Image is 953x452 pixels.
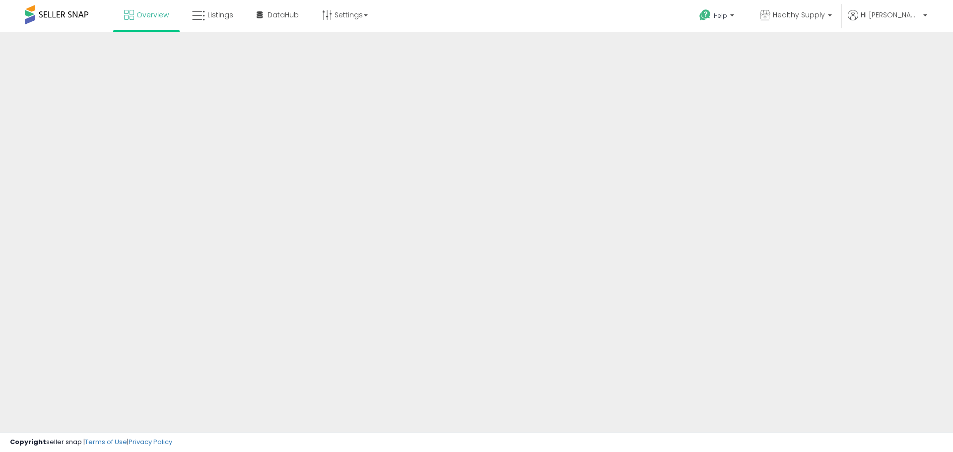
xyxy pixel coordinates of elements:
[207,10,233,20] span: Listings
[861,10,920,20] span: Hi [PERSON_NAME]
[268,10,299,20] span: DataHub
[10,437,46,447] strong: Copyright
[848,10,927,32] a: Hi [PERSON_NAME]
[85,437,127,447] a: Terms of Use
[129,437,172,447] a: Privacy Policy
[691,1,744,32] a: Help
[699,9,711,21] i: Get Help
[773,10,825,20] span: Healthy Supply
[714,11,727,20] span: Help
[10,438,172,447] div: seller snap | |
[136,10,169,20] span: Overview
